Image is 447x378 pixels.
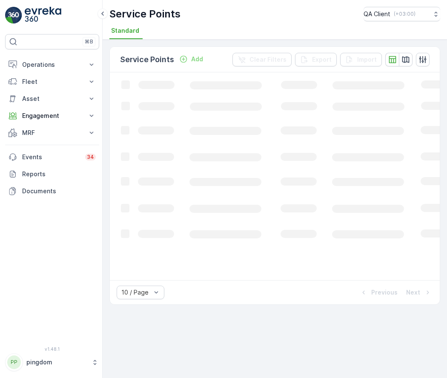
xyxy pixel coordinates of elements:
p: ⌘B [85,38,93,45]
button: Export [295,53,337,66]
img: logo_light-DOdMpM7g.png [25,7,61,24]
span: Standard [111,26,139,35]
button: Next [405,287,433,298]
p: Engagement [22,112,82,120]
button: Import [340,53,382,66]
p: Add [191,55,203,63]
p: Next [406,288,420,297]
p: ( +03:00 ) [394,11,415,17]
div: PP [7,355,21,369]
p: Previous [371,288,398,297]
p: Clear Filters [249,55,287,64]
p: Documents [22,187,96,195]
p: 34 [87,154,94,160]
p: Service Points [120,54,174,66]
button: Previous [358,287,398,298]
button: Add [176,54,206,64]
button: QA Client(+03:00) [364,7,440,21]
p: Asset [22,94,82,103]
p: Service Points [109,7,181,21]
button: Fleet [5,73,99,90]
button: Asset [5,90,99,107]
p: MRF [22,129,82,137]
p: Events [22,153,80,161]
a: Documents [5,183,99,200]
button: Engagement [5,107,99,124]
a: Reports [5,166,99,183]
p: Export [312,55,332,64]
button: Clear Filters [232,53,292,66]
p: Reports [22,170,96,178]
button: Operations [5,56,99,73]
p: pingdom [26,358,87,367]
button: MRF [5,124,99,141]
p: Operations [22,60,82,69]
button: PPpingdom [5,353,99,371]
p: QA Client [364,10,390,18]
p: Fleet [22,77,82,86]
span: v 1.48.1 [5,346,99,352]
a: Events34 [5,149,99,166]
p: Import [357,55,377,64]
img: logo [5,7,22,24]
